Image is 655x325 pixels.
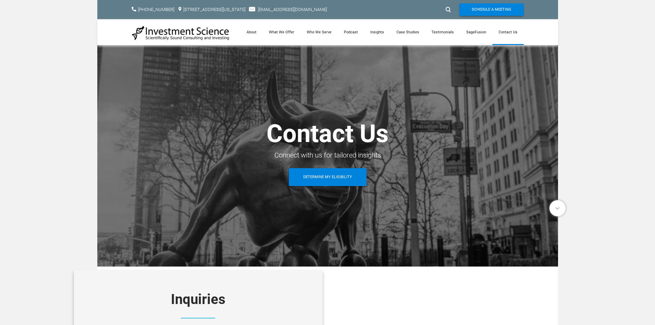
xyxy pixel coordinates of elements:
div: ​Connect with us for tailored insights [132,149,524,161]
a: Testimonials [425,19,460,45]
a: Determine My Eligibility [289,168,367,186]
img: Picture [181,318,215,318]
a: Who We Serve [301,19,338,45]
a: What We Offer [263,19,301,45]
font: Inquiries [171,291,226,307]
a: SageFusion [460,19,492,45]
a: Insights [364,19,390,45]
span: Schedule A Meeting [472,3,511,16]
span: Determine My Eligibility [303,168,352,186]
a: Schedule A Meeting [459,3,524,16]
img: Investment Science | NYC Consulting Services [132,25,230,41]
span: Contact Us​​​​ [266,119,389,148]
a: Podcast [338,19,364,45]
a: Case Studies [390,19,425,45]
a: [STREET_ADDRESS][US_STATE]​ [183,7,245,12]
a: Contact Us [492,19,524,45]
a: About [240,19,263,45]
a: [PHONE_NUMBER] [138,7,174,12]
a: [EMAIL_ADDRESS][DOMAIN_NAME] [258,7,327,12]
